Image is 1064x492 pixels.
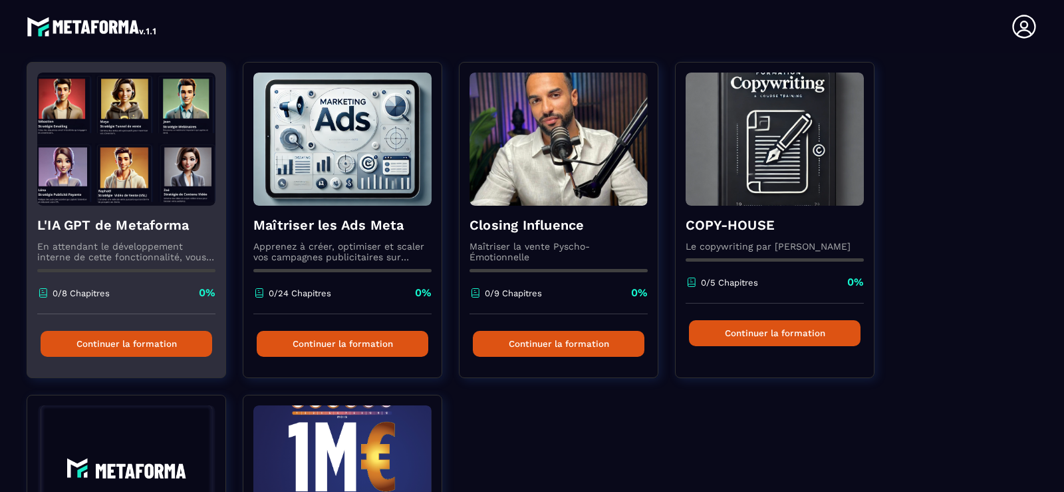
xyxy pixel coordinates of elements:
a: formation-backgroundCOPY-HOUSELe copywriting par [PERSON_NAME]0/5 Chapitres0%Continuer la formation [675,62,891,395]
h4: Maîtriser les Ads Meta [253,216,432,234]
p: 0/8 Chapitres [53,288,110,298]
p: 0% [631,286,648,300]
button: Continuer la formation [473,331,644,357]
p: 0/24 Chapitres [269,288,331,298]
a: formation-backgroundClosing InfluenceMaîtriser la vente Pyscho-Émotionnelle0/9 Chapitres0%Continu... [459,62,675,395]
a: formation-backgroundMaîtriser les Ads MetaApprenez à créer, optimiser et scaler vos campagnes pub... [243,62,459,395]
p: 0% [199,286,215,300]
button: Continuer la formation [689,320,861,346]
img: formation-background [37,73,215,206]
h4: Closing Influence [469,216,648,234]
p: Le copywriting par [PERSON_NAME] [686,241,864,252]
h4: L'IA GPT de Metaforma [37,216,215,234]
p: Maîtriser la vente Pyscho-Émotionnelle [469,241,648,262]
p: Apprenez à créer, optimiser et scaler vos campagnes publicitaires sur Facebook et Instagram. [253,241,432,262]
p: 0% [847,275,864,290]
p: 0/9 Chapitres [485,288,542,298]
h4: COPY-HOUSE [686,216,864,234]
img: formation-background [469,73,648,206]
img: formation-background [253,73,432,206]
p: En attendant le développement interne de cette fonctionnalité, vous pouvez déjà l’utiliser avec C... [37,241,215,262]
img: formation-background [686,73,864,206]
a: formation-backgroundL'IA GPT de MetaformaEn attendant le développement interne de cette fonctionn... [27,62,243,395]
p: 0% [415,286,432,300]
button: Continuer la formation [41,331,212,357]
button: Continuer la formation [257,331,428,357]
img: logo [27,13,158,40]
p: 0/5 Chapitres [701,278,758,288]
